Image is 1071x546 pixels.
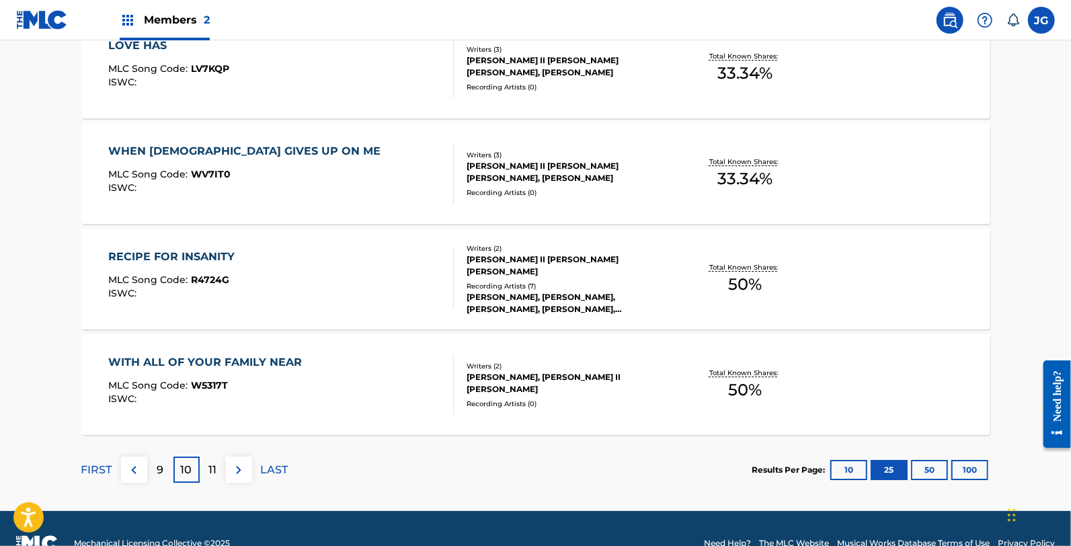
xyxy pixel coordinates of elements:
[942,12,958,28] img: search
[108,287,140,299] span: ISWC :
[108,354,309,370] div: WITH ALL OF YOUR FAMILY NEAR
[108,76,140,88] span: ISWC :
[467,291,670,315] div: [PERSON_NAME], [PERSON_NAME], [PERSON_NAME], [PERSON_NAME], [PERSON_NAME]
[231,462,247,478] img: right
[204,13,210,26] span: 2
[951,460,988,480] button: 100
[467,371,670,395] div: [PERSON_NAME], [PERSON_NAME] II [PERSON_NAME]
[467,361,670,371] div: Writers ( 2 )
[1004,481,1071,546] iframe: Chat Widget
[108,38,229,54] div: LOVE HAS
[911,460,948,480] button: 50
[108,393,140,405] span: ISWC :
[467,54,670,79] div: [PERSON_NAME] II [PERSON_NAME] [PERSON_NAME], [PERSON_NAME]
[1006,13,1020,27] div: Notifications
[728,378,762,402] span: 50 %
[709,51,781,61] p: Total Known Shares:
[728,272,762,297] span: 50 %
[467,150,670,160] div: Writers ( 3 )
[81,123,990,224] a: WHEN [DEMOGRAPHIC_DATA] GIVES UP ON MEMLC Song Code:WV7IT0ISWC:Writers (3)[PERSON_NAME] II [PERSO...
[709,262,781,272] p: Total Known Shares:
[971,7,998,34] div: Help
[1008,495,1016,535] div: Drag
[181,462,192,478] p: 10
[191,168,231,180] span: WV7IT0
[717,167,772,191] span: 33.34 %
[108,182,140,194] span: ISWC :
[977,12,993,28] img: help
[191,379,228,391] span: W5317T
[261,462,288,478] p: LAST
[467,188,670,198] div: Recording Artists ( 0 )
[81,462,112,478] p: FIRST
[108,143,387,159] div: WHEN [DEMOGRAPHIC_DATA] GIVES UP ON ME
[108,63,191,75] span: MLC Song Code :
[108,249,241,265] div: RECIPE FOR INSANITY
[752,464,829,476] p: Results Per Page:
[126,462,142,478] img: left
[16,10,68,30] img: MLC Logo
[467,243,670,253] div: Writers ( 2 )
[467,82,670,92] div: Recording Artists ( 0 )
[208,462,216,478] p: 11
[108,168,191,180] span: MLC Song Code :
[108,379,191,391] span: MLC Song Code :
[81,334,990,435] a: WITH ALL OF YOUR FAMILY NEARMLC Song Code:W5317TISWC:Writers (2)[PERSON_NAME], [PERSON_NAME] II [...
[467,253,670,278] div: [PERSON_NAME] II [PERSON_NAME] [PERSON_NAME]
[157,462,163,478] p: 9
[709,368,781,378] p: Total Known Shares:
[467,399,670,409] div: Recording Artists ( 0 )
[81,229,990,329] a: RECIPE FOR INSANITYMLC Song Code:R4724GISWC:Writers (2)[PERSON_NAME] II [PERSON_NAME] [PERSON_NAM...
[191,274,229,286] span: R4724G
[191,63,229,75] span: LV7KQP
[717,61,772,85] span: 33.34 %
[108,274,191,286] span: MLC Song Code :
[120,12,136,28] img: Top Rightsholders
[871,460,908,480] button: 25
[830,460,867,480] button: 10
[144,12,210,28] span: Members
[467,160,670,184] div: [PERSON_NAME] II [PERSON_NAME] [PERSON_NAME], [PERSON_NAME]
[1028,7,1055,34] div: User Menu
[709,157,781,167] p: Total Known Shares:
[467,44,670,54] div: Writers ( 3 )
[467,281,670,291] div: Recording Artists ( 7 )
[81,17,990,118] a: LOVE HASMLC Song Code:LV7KQPISWC:Writers (3)[PERSON_NAME] II [PERSON_NAME] [PERSON_NAME], [PERSON...
[1033,350,1071,458] iframe: Resource Center
[937,7,963,34] a: Public Search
